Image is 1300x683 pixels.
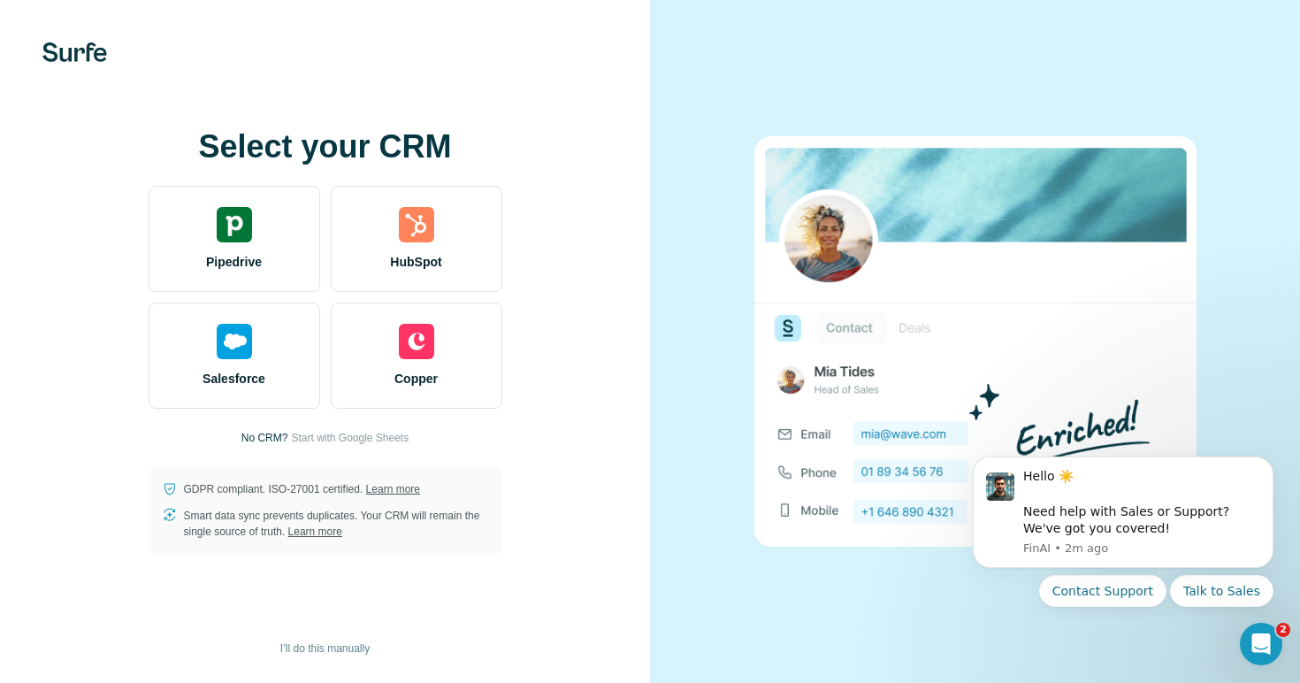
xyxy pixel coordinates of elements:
[1276,623,1290,637] span: 2
[399,207,434,242] img: hubspot's logo
[42,42,107,62] img: Surfe's logo
[217,207,252,242] img: pipedrive's logo
[394,370,438,388] span: Copper
[291,430,409,446] button: Start with Google Sheets
[288,526,342,538] a: Learn more
[203,370,265,388] span: Salesforce
[184,481,420,497] p: GDPR compliant. ISO-27001 certified.
[184,508,488,540] p: Smart data sync prevents duplicates. Your CRM will remain the single source of truth.
[217,324,252,359] img: salesforce's logo
[149,129,502,165] h1: Select your CRM
[280,641,370,656] span: I’ll do this manually
[946,441,1300,618] iframe: Intercom notifications message
[366,483,420,495] a: Learn more
[268,635,382,662] button: I’ll do this manually
[206,253,262,271] span: Pipedrive
[399,324,434,359] img: copper's logo
[241,430,288,446] p: No CRM?
[754,136,1197,546] img: none image
[1240,623,1282,665] iframe: Intercom live chat
[390,253,441,271] span: HubSpot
